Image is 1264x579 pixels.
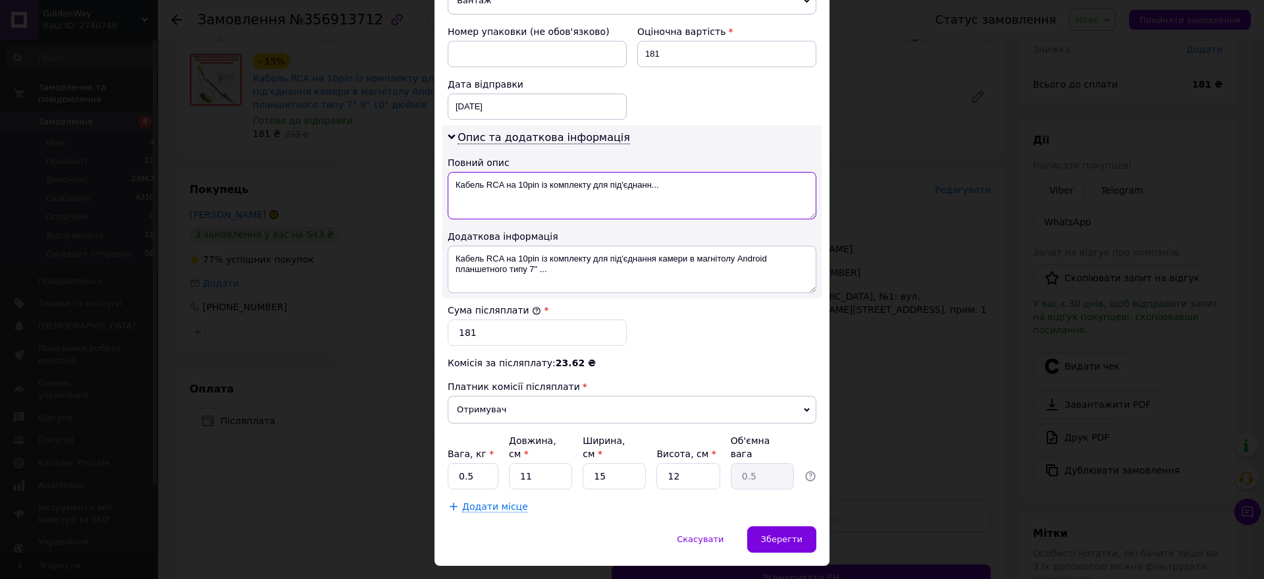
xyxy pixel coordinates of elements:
div: Повний опис [448,156,816,169]
span: Отримувач [448,396,816,424]
span: 23.62 ₴ [556,358,596,368]
label: Вага, кг [448,449,494,459]
textarea: Кабель RCA на 10pin із комплекту для під'єднанн... [448,172,816,219]
span: Скасувати [677,534,724,544]
label: Сума післяплати [448,305,541,316]
div: Номер упаковки (не обов'язково) [448,25,627,38]
div: Оціночна вартість [637,25,816,38]
label: Висота, см [656,449,716,459]
label: Ширина, см [583,435,625,459]
span: Додати місце [462,501,528,512]
textarea: Кабель RCA на 10pin із комплекту для під'єднання камери в магнітолу Android планшетного типу 7" ... [448,246,816,293]
span: Опис та додаткова інформація [458,131,630,144]
span: Платник комісії післяплати [448,381,580,392]
div: Додаткова інформація [448,230,816,243]
div: Комісія за післяплату: [448,356,816,370]
label: Довжина, см [509,435,556,459]
span: Зберегти [761,534,803,544]
div: Дата відправки [448,78,627,91]
div: Об'ємна вага [731,434,794,460]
